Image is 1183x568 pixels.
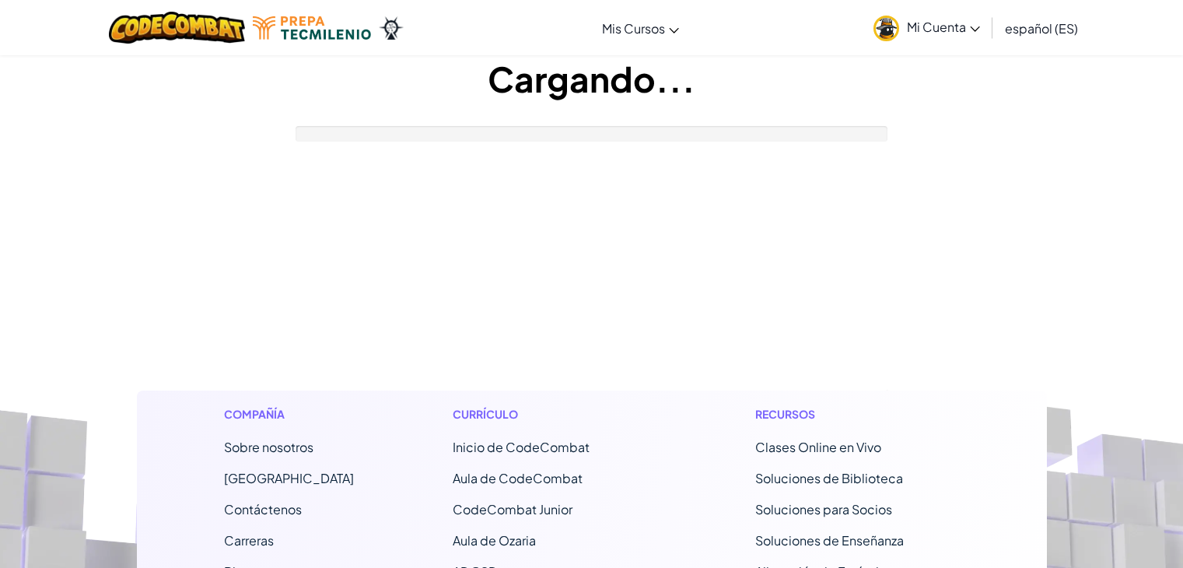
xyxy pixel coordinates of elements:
a: CodeCombat Junior [453,501,572,517]
a: español (ES) [997,7,1086,49]
img: CodeCombat logo [109,12,245,44]
span: Mis Cursos [602,20,665,37]
img: Ozaria [379,16,404,40]
span: español (ES) [1005,20,1078,37]
a: Carreras [224,532,274,549]
a: Soluciones para Socios [755,501,892,517]
a: Mis Cursos [594,7,687,49]
h1: Compañía [224,406,354,422]
h1: Currículo [453,406,657,422]
a: Clases Online en Vivo [755,439,881,455]
a: [GEOGRAPHIC_DATA] [224,470,354,486]
h1: Recursos [755,406,960,422]
a: Aula de CodeCombat [453,470,583,486]
a: Mi Cuenta [866,3,988,52]
a: Aula de Ozaria [453,532,536,549]
a: Sobre nosotros [224,439,313,455]
span: Contáctenos [224,501,302,517]
img: avatar [873,16,899,41]
a: Soluciones de Biblioteca [755,470,903,486]
a: Soluciones de Enseñanza [755,532,904,549]
img: Tecmilenio logo [253,16,371,40]
span: Mi Cuenta [907,19,980,35]
span: Inicio de CodeCombat [453,439,590,455]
